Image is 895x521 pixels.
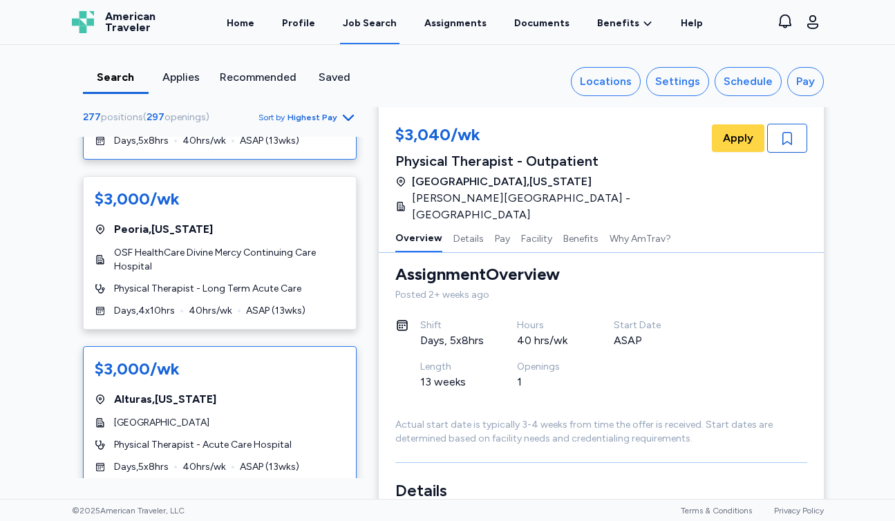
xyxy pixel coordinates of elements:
[105,11,156,33] span: American Traveler
[395,418,807,446] div: Actual start date is typically 3-4 weeks from time the offer is received. Start dates are determi...
[563,223,599,252] button: Benefits
[114,134,169,148] span: Days , 5 x 8 hrs
[147,111,164,123] span: 297
[308,69,362,86] div: Saved
[72,11,94,33] img: Logo
[395,151,709,171] div: Physical Therapist - Outpatient
[495,223,510,252] button: Pay
[164,111,206,123] span: openings
[258,109,357,126] button: Sort byHighest Pay
[114,438,292,452] span: Physical Therapist - Acute Care Hospital
[288,112,337,123] span: Highest Pay
[395,223,442,252] button: Overview
[412,173,592,190] span: [GEOGRAPHIC_DATA] , [US_STATE]
[517,319,581,332] div: Hours
[724,73,773,90] div: Schedule
[182,460,226,474] span: 40 hrs/wk
[571,67,641,96] button: Locations
[580,73,632,90] div: Locations
[114,246,345,274] span: OSF HealthCare Divine Mercy Continuing Care Hospital
[420,360,484,374] div: Length
[395,288,807,302] div: Posted 2+ weeks ago
[412,190,701,223] span: [PERSON_NAME][GEOGRAPHIC_DATA] - [GEOGRAPHIC_DATA]
[517,332,581,349] div: 40 hrs/wk
[395,124,709,149] div: $3,040/wk
[88,69,143,86] div: Search
[189,304,232,318] span: 40 hrs/wk
[420,319,484,332] div: Shift
[774,506,824,515] a: Privacy Policy
[614,332,677,349] div: ASAP
[723,130,753,146] span: Apply
[340,1,399,44] a: Job Search
[420,374,484,390] div: 13 weeks
[83,111,101,123] span: 277
[240,460,299,474] span: ASAP ( 13 wks)
[114,391,216,408] span: Alturas , [US_STATE]
[395,480,807,502] h3: Details
[343,17,397,30] div: Job Search
[646,67,709,96] button: Settings
[796,73,815,90] div: Pay
[597,17,653,30] a: Benefits
[220,69,296,86] div: Recommended
[681,506,752,515] a: Terms & Conditions
[240,134,299,148] span: ASAP ( 13 wks)
[95,358,180,380] div: $3,000/wk
[114,460,169,474] span: Days , 5 x 8 hrs
[246,304,305,318] span: ASAP ( 13 wks)
[453,223,484,252] button: Details
[182,134,226,148] span: 40 hrs/wk
[258,112,285,123] span: Sort by
[597,17,639,30] span: Benefits
[154,69,209,86] div: Applies
[521,223,552,252] button: Facility
[114,416,209,430] span: [GEOGRAPHIC_DATA]
[395,263,560,285] div: Assignment Overview
[83,111,215,124] div: ( )
[517,374,581,390] div: 1
[114,221,213,238] span: Peoria , [US_STATE]
[101,111,143,123] span: positions
[72,505,185,516] span: © 2025 American Traveler, LLC
[114,282,301,296] span: Physical Therapist - Long Term Acute Care
[114,304,175,318] span: Days , 4 x 10 hrs
[95,188,180,210] div: $3,000/wk
[715,67,782,96] button: Schedule
[787,67,824,96] button: Pay
[420,332,484,349] div: Days, 5x8hrs
[614,319,677,332] div: Start Date
[610,223,671,252] button: Why AmTrav?
[517,360,581,374] div: Openings
[712,124,764,152] button: Apply
[655,73,700,90] div: Settings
